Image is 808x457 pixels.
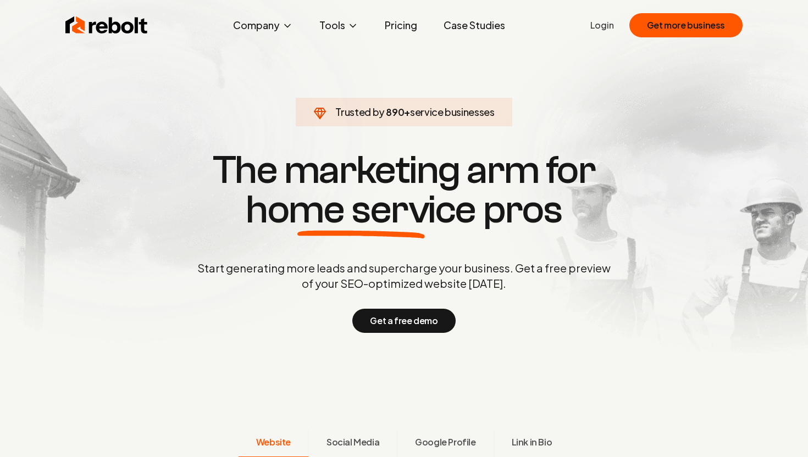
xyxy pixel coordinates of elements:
[590,19,614,32] a: Login
[386,104,404,120] span: 890
[629,13,743,37] button: Get more business
[376,14,426,36] a: Pricing
[326,436,379,449] span: Social Media
[335,105,384,118] span: Trusted by
[311,14,367,36] button: Tools
[195,260,613,291] p: Start generating more leads and supercharge your business. Get a free preview of your SEO-optimiz...
[435,14,514,36] a: Case Studies
[256,436,291,449] span: Website
[65,14,148,36] img: Rebolt Logo
[246,190,476,230] span: home service
[512,436,552,449] span: Link in Bio
[140,151,668,230] h1: The marketing arm for pros
[224,14,302,36] button: Company
[352,309,455,333] button: Get a free demo
[404,105,410,118] span: +
[410,105,495,118] span: service businesses
[415,436,475,449] span: Google Profile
